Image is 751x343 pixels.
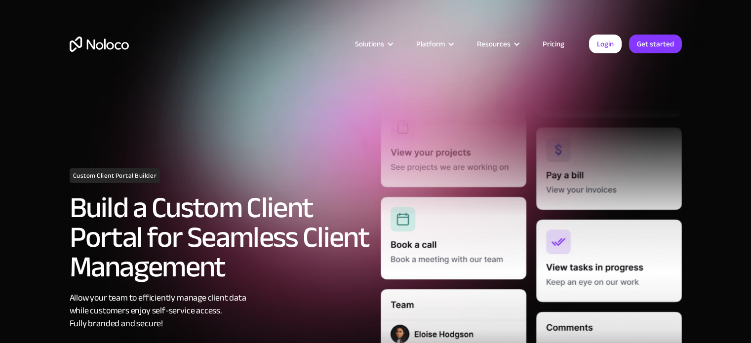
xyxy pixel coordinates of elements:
[404,38,465,50] div: Platform
[70,37,129,52] a: home
[465,38,530,50] div: Resources
[343,38,404,50] div: Solutions
[355,38,384,50] div: Solutions
[70,168,160,183] h1: Custom Client Portal Builder
[70,292,371,330] div: Allow your team to efficiently manage client data while customers enjoy self-service access. Full...
[416,38,445,50] div: Platform
[70,193,371,282] h2: Build a Custom Client Portal for Seamless Client Management
[629,35,682,53] a: Get started
[477,38,511,50] div: Resources
[589,35,622,53] a: Login
[530,38,577,50] a: Pricing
